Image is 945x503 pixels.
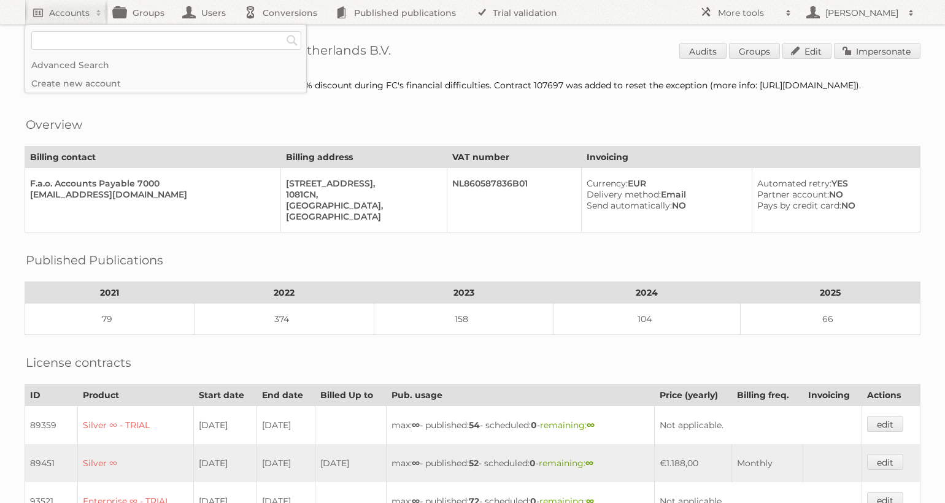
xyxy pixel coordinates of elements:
[757,200,910,211] div: NO
[867,454,903,470] a: edit
[741,304,920,335] td: 66
[387,385,655,406] th: Pub. usage
[315,385,386,406] th: Billed Up to
[587,178,741,189] div: EUR
[834,43,920,59] a: Impersonate
[587,420,595,431] strong: ∞
[412,420,420,431] strong: ∞
[587,200,672,211] span: Send automatically:
[757,200,841,211] span: Pays by credit card:
[862,385,920,406] th: Actions
[553,304,740,335] td: 104
[30,178,271,189] div: F.a.o. Accounts Payable 7000
[587,178,628,189] span: Currency:
[387,444,655,482] td: max: - published: - scheduled: -
[412,458,420,469] strong: ∞
[718,7,779,19] h2: More tools
[540,420,595,431] span: remaining:
[193,385,256,406] th: Start date
[679,43,727,59] a: Audits
[26,353,131,372] h2: License contracts
[286,178,437,189] div: [STREET_ADDRESS],
[30,189,271,200] div: [EMAIL_ADDRESS][DOMAIN_NAME]
[654,406,862,445] td: Not applicable.
[531,420,537,431] strong: 0
[447,147,581,168] th: VAT number
[25,43,920,61] h1: Account 78222: [MEDICAL_DATA] Solutions Netherlands B.V.
[256,444,315,482] td: [DATE]
[447,168,581,232] td: NL860587836B01
[26,251,163,269] h2: Published Publications
[193,406,256,445] td: [DATE]
[732,385,803,406] th: Billing freq.
[782,43,831,59] a: Edit
[25,304,195,335] td: 79
[25,385,78,406] th: ID
[286,200,437,211] div: [GEOGRAPHIC_DATA],
[283,31,301,50] input: Search
[286,211,437,222] div: [GEOGRAPHIC_DATA]
[25,406,78,445] td: 89359
[25,74,306,93] a: Create new account
[286,189,437,200] div: 1081CN,
[553,282,740,304] th: 2024
[77,444,193,482] td: Silver ∞
[741,282,920,304] th: 2025
[26,115,82,134] h2: Overview
[867,416,903,432] a: edit
[25,147,281,168] th: Billing contact
[256,406,315,445] td: [DATE]
[280,147,447,168] th: Billing address
[803,385,862,406] th: Invoicing
[729,43,780,59] a: Groups
[587,189,661,200] span: Delivery method:
[315,444,386,482] td: [DATE]
[77,385,193,406] th: Product
[387,406,655,445] td: max: - published: - scheduled: -
[585,458,593,469] strong: ∞
[49,7,90,19] h2: Accounts
[822,7,902,19] h2: [PERSON_NAME]
[374,304,553,335] td: 158
[587,200,741,211] div: NO
[25,282,195,304] th: 2021
[77,406,193,445] td: Silver ∞ - TRIAL
[193,444,256,482] td: [DATE]
[530,458,536,469] strong: 0
[469,458,479,469] strong: 52
[25,80,920,91] div: [[DATE]] Contract 107696 was created to provide FC a one-time 15% discount during FC's financial ...
[757,189,829,200] span: Partner account:
[732,444,803,482] td: Monthly
[374,282,553,304] th: 2023
[25,56,306,74] a: Advanced Search
[194,282,374,304] th: 2022
[25,444,78,482] td: 89451
[654,385,732,406] th: Price (yearly)
[757,189,910,200] div: NO
[587,189,741,200] div: Email
[539,458,593,469] span: remaining:
[469,420,480,431] strong: 54
[256,385,315,406] th: End date
[582,147,920,168] th: Invoicing
[654,444,732,482] td: €1.188,00
[757,178,910,189] div: YES
[757,178,831,189] span: Automated retry:
[194,304,374,335] td: 374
